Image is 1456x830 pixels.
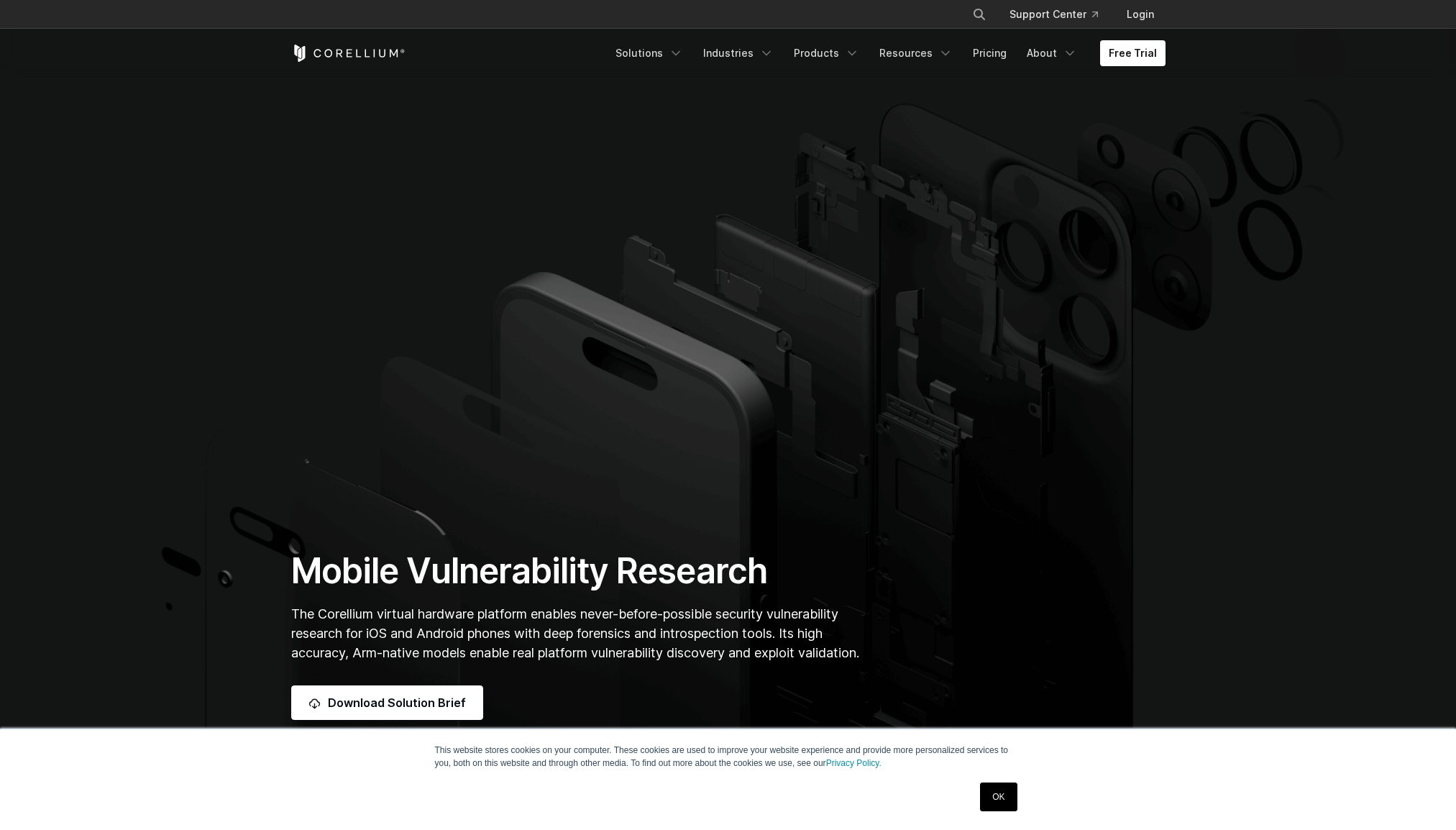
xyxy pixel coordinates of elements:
[607,40,692,66] a: Solutions
[291,45,406,62] a: Corellium Home
[1018,40,1086,66] a: About
[826,758,882,768] a: Privacy Policy.
[955,1,1166,27] div: Navigation Menu
[980,783,1017,811] a: OK
[966,1,992,27] button: Search
[998,1,1109,27] a: Support Center
[607,40,1166,66] div: Navigation Menu
[291,549,864,593] h1: Mobile Vulnerability Research
[964,40,1015,66] a: Pricing
[291,685,483,720] a: Download Solution Brief
[1115,1,1166,27] a: Login
[871,40,961,66] a: Resources
[328,694,466,711] span: Download Solution Brief
[785,40,868,66] a: Products
[695,40,782,66] a: Industries
[1100,40,1166,66] a: Free Trial
[291,606,859,660] span: The Corellium virtual hardware platform enables never-before-possible security vulnerability rese...
[435,744,1022,770] p: This website stores cookies on your computer. These cookies are used to improve your website expe...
